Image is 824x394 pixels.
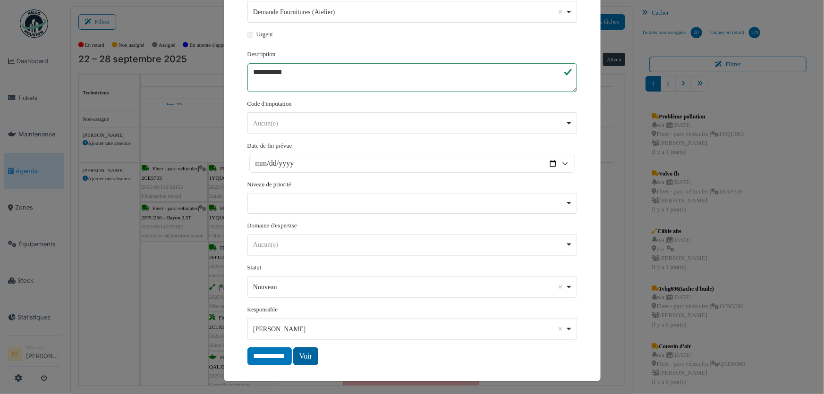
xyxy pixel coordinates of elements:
label: Description [247,50,276,59]
div: Demande Fournitures (Atelier) [253,7,565,17]
label: Code d'imputation [247,100,292,109]
div: Aucun(e) [253,240,565,250]
label: Date de fin prévue [247,142,292,151]
div: [PERSON_NAME] [253,324,565,334]
label: Statut [247,263,262,272]
a: Voir [293,347,318,365]
label: Niveau de priorité [247,180,291,189]
button: Remove item: '719' [556,7,565,17]
button: Remove item: 'new' [556,282,565,292]
label: Domaine d'expertise [247,221,297,230]
div: Nouveau [253,282,565,292]
label: Responsable [247,305,278,314]
button: Remove item: '2069' [556,324,565,334]
label: Urgent [256,30,273,39]
div: Aucun(e) [253,118,565,128]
